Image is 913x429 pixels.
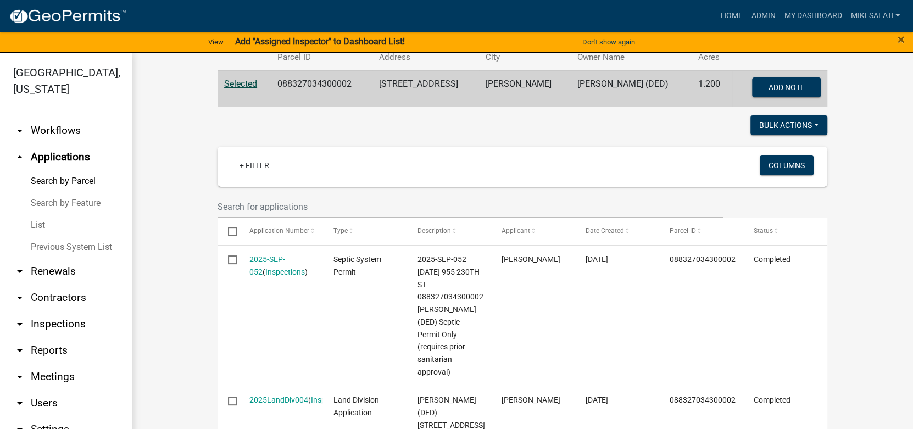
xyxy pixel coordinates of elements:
[898,32,905,47] span: ×
[249,394,313,406] div: ( )
[13,344,26,357] i: arrow_drop_down
[760,155,814,175] button: Columns
[231,155,278,175] a: + Filter
[417,227,450,235] span: Description
[669,395,735,404] span: 088327034300002
[238,218,322,244] datatable-header-cell: Application Number
[218,218,238,244] datatable-header-cell: Select
[571,44,692,70] th: Owner Name
[333,255,381,276] span: Septic System Permit
[271,70,372,107] td: 088327034300002
[692,44,732,70] th: Acres
[750,115,827,135] button: Bulk Actions
[501,395,560,404] span: Ray Hansen
[669,255,735,264] span: 088327034300002
[743,218,827,244] datatable-header-cell: Status
[204,33,228,51] a: View
[13,151,26,164] i: arrow_drop_up
[249,227,309,235] span: Application Number
[768,82,804,91] span: Add Note
[753,255,790,264] span: Completed
[669,227,695,235] span: Parcel ID
[235,36,404,47] strong: Add "Assigned Inspector" to Dashboard List!
[501,227,530,235] span: Applicant
[479,70,571,107] td: [PERSON_NAME]
[13,317,26,331] i: arrow_drop_down
[407,218,491,244] datatable-header-cell: Description
[13,370,26,383] i: arrow_drop_down
[747,5,780,26] a: Admin
[249,255,285,276] a: 2025-SEP-052
[271,44,372,70] th: Parcel ID
[753,395,790,404] span: Completed
[311,395,350,404] a: Inspections
[501,255,560,264] span: Raymond Hansen
[659,218,743,244] datatable-header-cell: Parcel ID
[752,77,821,97] button: Add Note
[224,79,257,89] a: Selected
[372,70,480,107] td: [STREET_ADDRESS]
[491,218,575,244] datatable-header-cell: Applicant
[333,227,348,235] span: Type
[578,33,639,51] button: Don't show again
[898,33,905,46] button: Close
[249,253,313,278] div: ( )
[780,5,846,26] a: My Dashboard
[585,227,623,235] span: Date Created
[417,255,483,376] span: 2025-SEP-052 06/08/2025 955 230TH ST 088327034300002 Hansen, Raymond Scott (DED) Septic Permit On...
[13,265,26,278] i: arrow_drop_down
[846,5,904,26] a: MikeSalati
[13,397,26,410] i: arrow_drop_down
[372,44,480,70] th: Address
[479,44,571,70] th: City
[753,227,772,235] span: Status
[265,268,305,276] a: Inspections
[249,395,308,404] a: 2025LandDiv004
[575,218,659,244] datatable-header-cell: Date Created
[585,255,608,264] span: 06/08/2025
[13,124,26,137] i: arrow_drop_down
[333,395,379,417] span: Land Division Application
[571,70,692,107] td: [PERSON_NAME] (DED)
[585,395,608,404] span: 02/20/2025
[716,5,747,26] a: Home
[218,196,723,218] input: Search for applications
[692,70,732,107] td: 1.200
[322,218,407,244] datatable-header-cell: Type
[13,291,26,304] i: arrow_drop_down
